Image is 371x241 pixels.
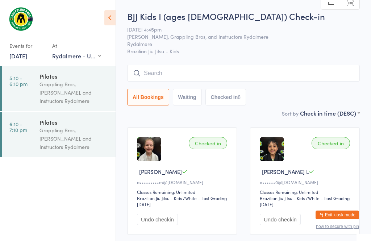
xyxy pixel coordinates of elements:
[52,40,101,52] div: At
[39,80,109,105] div: Grappling Bros, [PERSON_NAME], and Instructors Rydalmere
[39,72,109,80] div: Pilates
[137,189,229,195] div: Classes Remaining: Unlimited
[2,66,116,111] a: 5:10 -6:10 pmPilatesGrappling Bros, [PERSON_NAME], and Instructors Rydalmere
[139,168,182,175] span: [PERSON_NAME]
[260,137,284,161] img: image1722322234.png
[127,33,349,40] span: [PERSON_NAME], Grappling Bros, and Instructors Rydalmere
[127,26,349,33] span: [DATE] 4:45pm
[2,112,116,157] a: 6:10 -7:10 pmPilatesGrappling Bros, [PERSON_NAME], and Instructors Rydalmere
[260,195,305,201] div: Brazilian Jiu Jitsu - Kids
[39,118,109,126] div: Pilates
[312,137,350,149] div: Checked in
[7,5,34,33] img: Grappling Bros Rydalmere
[9,121,27,133] time: 6:10 - 7:10 pm
[127,65,360,82] input: Search
[316,211,359,219] button: Exit kiosk mode
[39,126,109,151] div: Grappling Bros, [PERSON_NAME], and Instructors Rydalmere
[205,89,246,105] button: Checked in8
[316,224,359,229] button: how to secure with pin
[137,214,178,225] button: Undo checkin
[137,179,229,185] div: a•••••••••m@[DOMAIN_NAME]
[282,110,299,117] label: Sort by
[9,75,28,87] time: 5:10 - 6:10 pm
[260,189,352,195] div: Classes Remaining: Unlimited
[127,89,169,105] button: All Bookings
[127,10,360,22] h2: BJJ Kids I (ages [DEMOGRAPHIC_DATA]) Check-in
[262,168,309,175] span: [PERSON_NAME] L
[137,137,161,161] img: image1748241740.png
[127,40,349,47] span: Rydalmere
[137,195,182,201] div: Brazilian Jiu Jitsu - Kids
[9,40,45,52] div: Events for
[260,179,352,185] div: a••••••0@[DOMAIN_NAME]
[52,52,101,60] div: Rydalmere - Upstairs
[189,137,227,149] div: Checked in
[300,109,360,117] div: Check in time (DESC)
[127,47,360,55] span: Brazilian Jiu Jitsu - Kids
[9,52,27,60] a: [DATE]
[238,94,241,100] div: 8
[173,89,202,105] button: Waiting
[260,214,301,225] button: Undo checkin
